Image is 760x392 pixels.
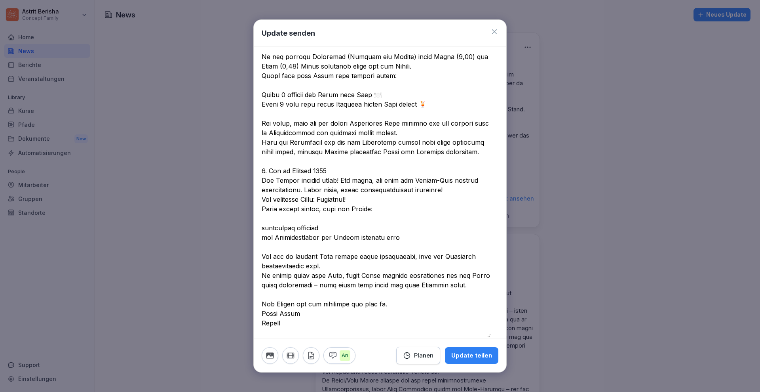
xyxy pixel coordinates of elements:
button: An [323,347,355,364]
div: Update teilen [451,351,492,360]
button: Planen [396,347,440,364]
h1: Update senden [262,28,315,38]
p: An [340,350,350,361]
button: Update teilen [445,347,498,364]
div: Planen [403,351,433,360]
